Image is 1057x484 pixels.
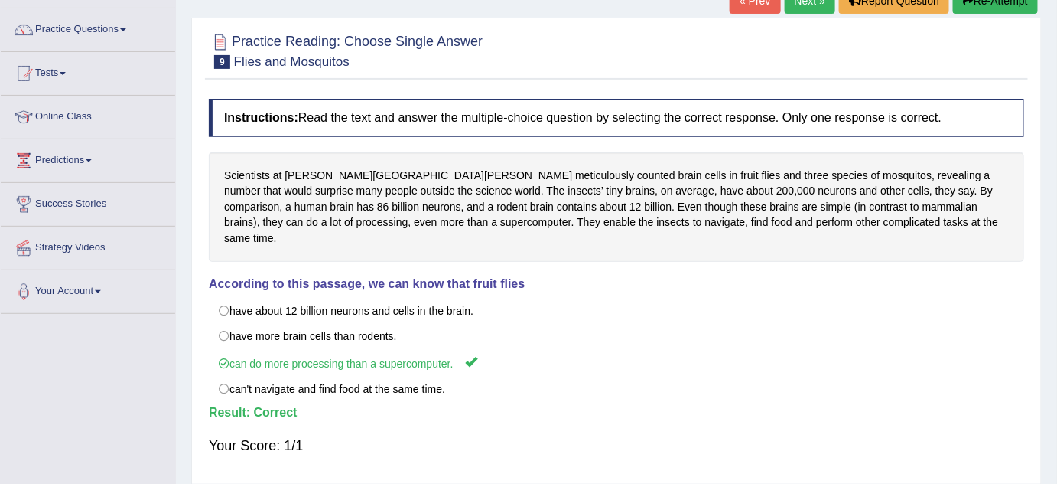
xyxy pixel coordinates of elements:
[1,8,175,47] a: Practice Questions
[1,270,175,309] a: Your Account
[209,427,1024,464] div: Your Score: 1/1
[214,55,230,69] span: 9
[209,323,1024,349] label: have more brain cells than rodents.
[209,298,1024,324] label: have about 12 billion neurons and cells in the brain.
[1,96,175,134] a: Online Class
[1,183,175,221] a: Success Stories
[209,152,1024,262] div: Scientists at [PERSON_NAME][GEOGRAPHIC_DATA][PERSON_NAME] meticulously counted brain cells in fru...
[209,406,1024,420] h4: Result:
[234,54,350,69] small: Flies and Mosquitos
[209,99,1024,137] h4: Read the text and answer the multiple-choice question by selecting the correct response. Only one...
[209,31,483,69] h2: Practice Reading: Choose Single Answer
[224,111,298,124] b: Instructions:
[1,52,175,90] a: Tests
[1,139,175,178] a: Predictions
[209,348,1024,377] label: can do more processing than a supercomputer.
[1,227,175,265] a: Strategy Videos
[209,376,1024,402] label: can't navigate and find food at the same time.
[209,277,1024,291] h4: According to this passage, we can know that fruit flies __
